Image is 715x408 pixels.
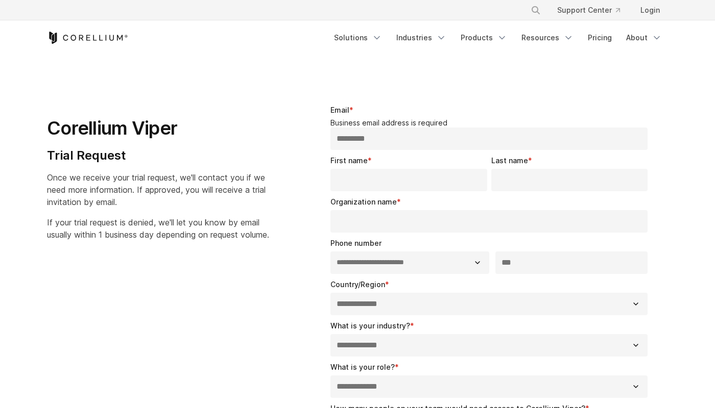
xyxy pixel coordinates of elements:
[518,1,668,19] div: Navigation Menu
[47,148,269,163] h4: Trial Request
[47,172,266,207] span: Once we receive your trial request, we'll contact you if we need more information. If approved, y...
[549,1,628,19] a: Support Center
[330,156,368,165] span: First name
[330,321,410,330] span: What is your industry?
[328,29,388,47] a: Solutions
[515,29,580,47] a: Resources
[47,117,269,140] h1: Corellium Viper
[330,280,385,289] span: Country/Region
[47,32,128,44] a: Corellium Home
[328,29,668,47] div: Navigation Menu
[632,1,668,19] a: Login
[47,217,269,240] span: If your trial request is denied, we'll let you know by email usually within 1 business day depend...
[455,29,513,47] a: Products
[620,29,668,47] a: About
[390,29,452,47] a: Industries
[491,156,528,165] span: Last name
[330,118,652,127] legend: Business email address is required
[330,363,395,371] span: What is your role?
[330,239,382,247] span: Phone number
[582,29,618,47] a: Pricing
[527,1,545,19] button: Search
[330,197,397,206] span: Organization name
[330,106,349,114] span: Email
